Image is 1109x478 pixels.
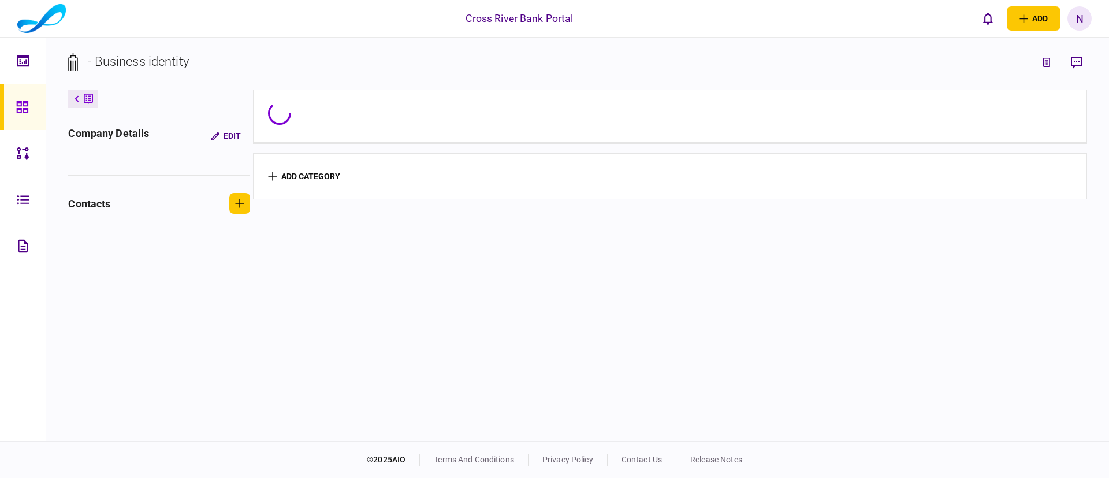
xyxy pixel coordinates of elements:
button: N [1067,6,1092,31]
div: company details [68,125,149,146]
div: contacts [68,196,110,212]
img: client company logo [17,4,66,33]
button: open adding identity options [1007,6,1060,31]
div: Cross River Bank Portal [466,11,573,26]
a: privacy policy [542,455,593,464]
a: release notes [690,455,742,464]
div: © 2025 AIO [367,454,420,466]
button: Edit [202,125,250,146]
a: terms and conditions [434,455,514,464]
button: link to underwriting page [1036,52,1057,73]
button: add category [268,172,340,181]
button: open notifications list [976,6,1000,31]
div: - Business identity [88,52,189,71]
a: contact us [622,455,662,464]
